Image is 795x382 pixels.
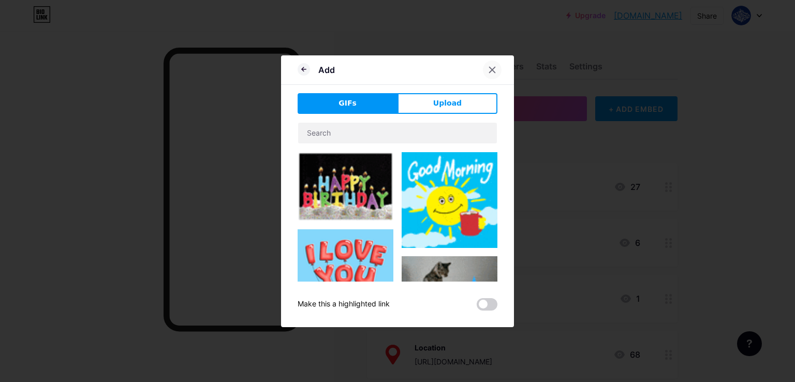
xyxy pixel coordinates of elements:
button: GIFs [298,93,397,114]
span: Upload [433,98,462,109]
img: Gihpy [402,152,497,248]
button: Upload [397,93,497,114]
div: Add [318,64,335,76]
img: Gihpy [298,229,393,325]
span: GIFs [338,98,357,109]
input: Search [298,123,497,143]
div: Make this a highlighted link [298,298,390,311]
img: Gihpy [402,256,497,329]
img: Gihpy [298,152,393,221]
